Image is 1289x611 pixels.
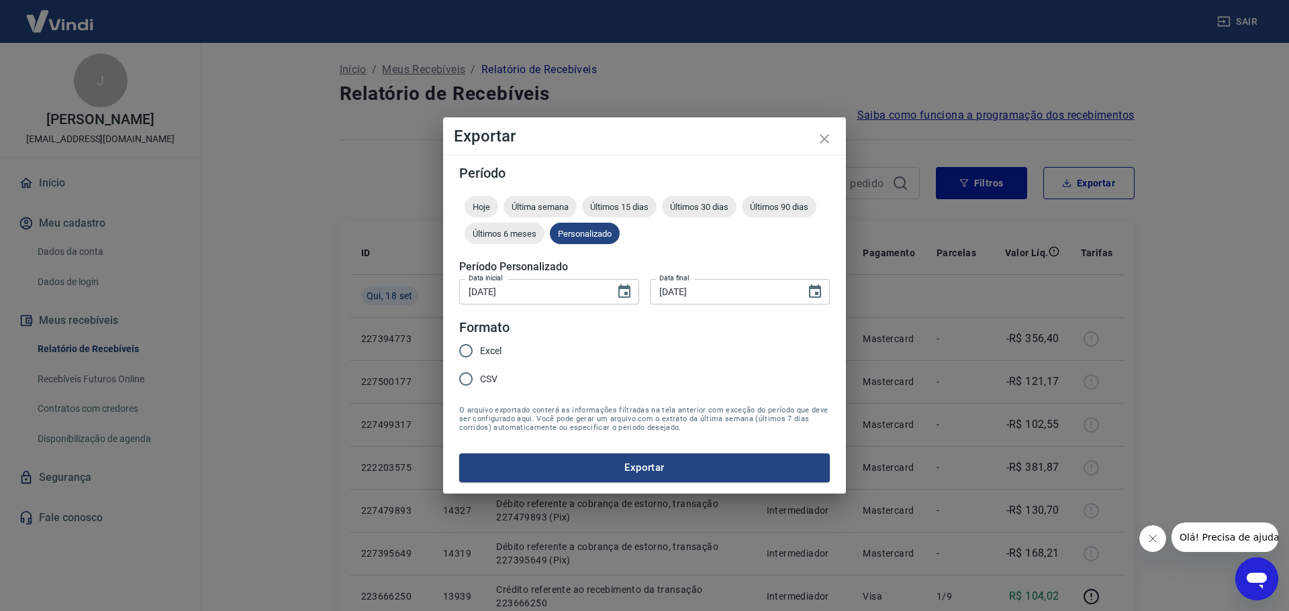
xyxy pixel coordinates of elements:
h5: Período [459,166,830,180]
label: Data inicial [469,273,503,283]
div: Últimos 90 dias [742,196,816,217]
div: Última semana [504,196,577,217]
div: Últimos 30 dias [662,196,736,217]
iframe: Fechar mensagem [1139,525,1166,552]
span: Olá! Precisa de ajuda? [8,9,113,20]
span: Personalizado [550,229,620,239]
h4: Exportar [454,128,835,144]
input: DD/MM/YYYY [459,279,606,304]
button: Exportar [459,453,830,482]
button: Choose date, selected date is 30 de set de 2025 [802,278,828,305]
button: Choose date, selected date is 1 de set de 2025 [611,278,638,305]
span: CSV [480,372,497,386]
input: DD/MM/YYYY [650,279,796,304]
span: Hoje [465,202,498,212]
label: Data final [659,273,689,283]
span: Últimos 15 dias [582,202,657,212]
span: Última semana [504,202,577,212]
div: Últimos 6 meses [465,223,544,244]
span: Últimos 30 dias [662,202,736,212]
div: Últimos 15 dias [582,196,657,217]
span: Últimos 6 meses [465,229,544,239]
span: Excel [480,344,502,358]
span: Últimos 90 dias [742,202,816,212]
div: Hoje [465,196,498,217]
iframe: Botão para abrir a janela de mensagens [1235,557,1278,600]
legend: Formato [459,318,510,337]
span: O arquivo exportado conterá as informações filtradas na tela anterior com exceção do período que ... [459,406,830,432]
iframe: Mensagem da empresa [1172,522,1278,552]
h5: Período Personalizado [459,260,830,274]
div: Personalizado [550,223,620,244]
button: close [808,123,841,155]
